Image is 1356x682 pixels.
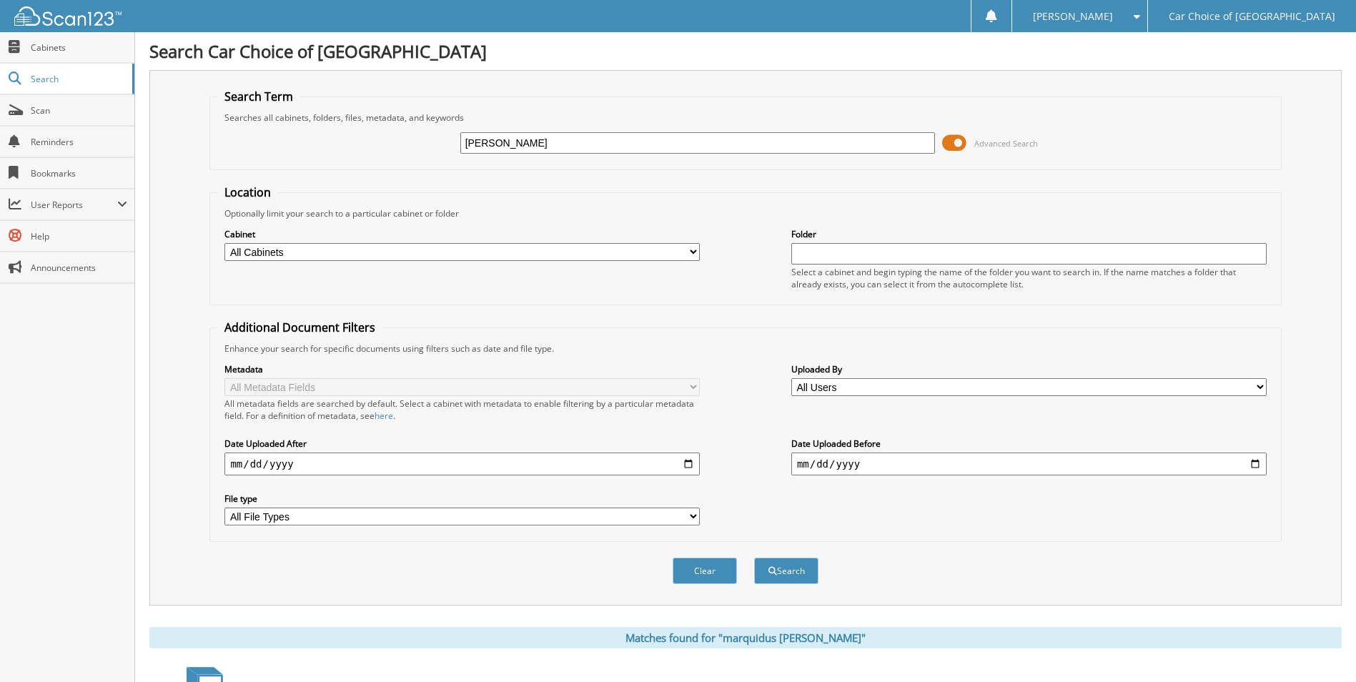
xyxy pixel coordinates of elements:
span: Car Choice of [GEOGRAPHIC_DATA] [1169,12,1335,21]
label: Metadata [224,363,700,375]
iframe: Chat Widget [1285,613,1356,682]
span: Announcements [31,262,127,274]
input: end [791,453,1267,475]
label: Date Uploaded After [224,438,700,450]
h1: Search Car Choice of [GEOGRAPHIC_DATA] [149,39,1342,63]
div: Select a cabinet and begin typing the name of the folder you want to search in. If the name match... [791,266,1267,290]
button: Search [754,558,818,584]
button: Clear [673,558,737,584]
span: [PERSON_NAME] [1033,12,1113,21]
span: Bookmarks [31,167,127,179]
label: Uploaded By [791,363,1267,375]
span: Help [31,230,127,242]
span: Reminders [31,136,127,148]
span: Scan [31,104,127,117]
div: Enhance your search for specific documents using filters such as date and file type. [217,342,1273,355]
label: File type [224,493,700,505]
legend: Search Term [217,89,300,104]
a: here [375,410,393,422]
label: Folder [791,228,1267,240]
label: Date Uploaded Before [791,438,1267,450]
img: scan123-logo-white.svg [14,6,122,26]
span: Cabinets [31,41,127,54]
span: Advanced Search [974,138,1038,149]
legend: Additional Document Filters [217,320,382,335]
label: Cabinet [224,228,700,240]
div: All metadata fields are searched by default. Select a cabinet with metadata to enable filtering b... [224,397,700,422]
input: start [224,453,700,475]
span: User Reports [31,199,117,211]
div: Searches all cabinets, folders, files, metadata, and keywords [217,112,1273,124]
span: Search [31,73,125,85]
div: Optionally limit your search to a particular cabinet or folder [217,207,1273,219]
div: Matches found for "marquidus [PERSON_NAME]" [149,627,1342,648]
legend: Location [217,184,278,200]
